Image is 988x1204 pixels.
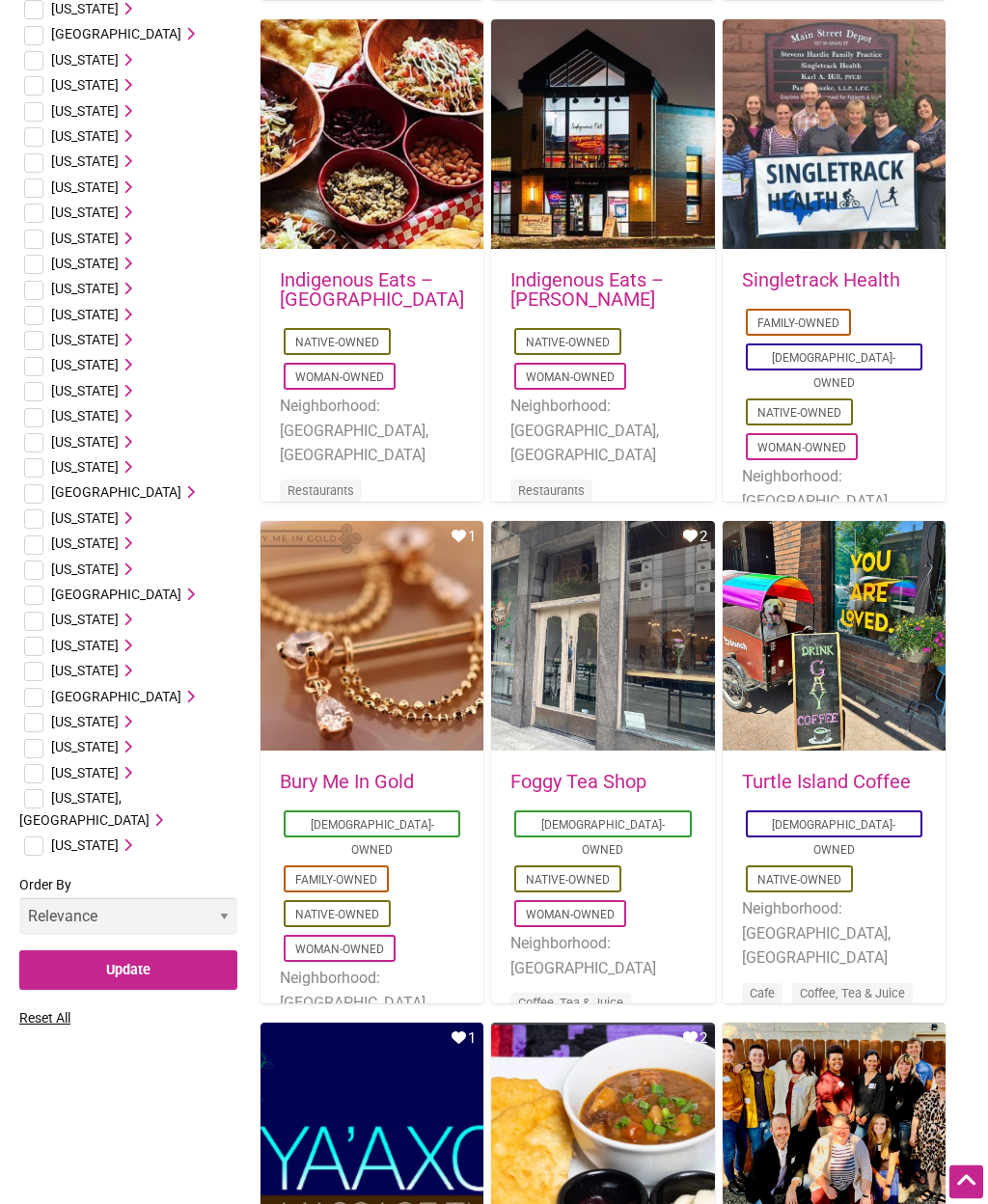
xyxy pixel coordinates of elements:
[51,27,181,42] span: [GEOGRAPHIC_DATA]
[526,909,615,922] a: Woman-Owned
[51,2,119,17] span: [US_STATE]
[51,308,119,323] span: [US_STATE]
[510,395,695,469] li: Neighborhood: [GEOGRAPHIC_DATA], [GEOGRAPHIC_DATA]
[51,536,119,552] span: [US_STATE]
[280,395,464,469] li: Neighborhood: [GEOGRAPHIC_DATA], [GEOGRAPHIC_DATA]
[51,435,119,451] span: [US_STATE]
[510,269,664,312] a: Indigenous Eats – [PERSON_NAME]
[51,232,119,247] span: [US_STATE]
[51,588,181,603] span: [GEOGRAPHIC_DATA]
[757,407,841,421] a: Native-Owned
[800,987,905,1001] a: Coffee, Tea & Juice
[51,511,119,527] span: [US_STATE]
[742,771,911,794] a: Turtle Island Coffee
[288,484,354,499] a: Restaurants
[510,771,646,794] a: Foggy Tea Shop
[757,874,841,888] a: Native-Owned
[311,819,434,858] a: [DEMOGRAPHIC_DATA]-Owned
[772,819,895,858] a: [DEMOGRAPHIC_DATA]-Owned
[19,898,237,936] select: Order By
[51,129,119,145] span: [US_STATE]
[51,154,119,170] span: [US_STATE]
[295,909,379,922] a: Native-Owned
[280,771,414,794] a: Bury Me In Gold
[518,484,585,499] a: Restaurants
[51,639,119,654] span: [US_STATE]
[51,664,119,679] span: [US_STATE]
[51,715,119,730] span: [US_STATE]
[295,337,379,350] a: Native-Owned
[742,897,926,971] li: Neighborhood: [GEOGRAPHIC_DATA], [GEOGRAPHIC_DATA]
[51,384,119,399] span: [US_STATE]
[541,819,665,858] a: [DEMOGRAPHIC_DATA]-Owned
[19,791,150,828] span: [US_STATE], [GEOGRAPHIC_DATA]
[757,317,839,331] a: Family-Owned
[51,562,119,578] span: [US_STATE]
[742,465,926,539] li: Neighborhood: [GEOGRAPHIC_DATA], [GEOGRAPHIC_DATA]
[51,838,119,854] span: [US_STATE]
[742,269,900,292] a: Singletrack Health
[772,352,895,391] a: [DEMOGRAPHIC_DATA]-Owned
[19,1011,70,1026] a: Reset All
[19,874,237,951] label: Order By
[51,740,119,755] span: [US_STATE]
[526,337,610,350] a: Native-Owned
[949,1165,983,1199] div: Scroll Back to Top
[750,987,775,1001] a: Cafe
[51,333,119,348] span: [US_STATE]
[51,690,181,705] span: [GEOGRAPHIC_DATA]
[51,53,119,68] span: [US_STATE]
[757,442,846,455] a: Woman-Owned
[280,967,464,1016] li: Neighborhood: [GEOGRAPHIC_DATA]
[51,282,119,297] span: [US_STATE]
[51,613,119,628] span: [US_STATE]
[518,997,623,1011] a: Coffee, Tea & Juice
[51,180,119,196] span: [US_STATE]
[510,932,695,981] li: Neighborhood: [GEOGRAPHIC_DATA]
[280,269,464,312] a: Indigenous Eats – [GEOGRAPHIC_DATA]
[295,371,384,385] a: Woman-Owned
[526,874,610,888] a: Native-Owned
[295,944,384,957] a: Woman-Owned
[51,766,119,781] span: [US_STATE]
[51,78,119,94] span: [US_STATE]
[295,874,377,888] a: Family-Owned
[51,460,119,476] span: [US_STATE]
[51,485,181,501] span: [GEOGRAPHIC_DATA]
[51,257,119,272] span: [US_STATE]
[19,951,237,991] input: Update
[51,409,119,424] span: [US_STATE]
[526,371,615,385] a: Woman-Owned
[51,358,119,373] span: [US_STATE]
[51,104,119,120] span: [US_STATE]
[51,205,119,221] span: [US_STATE]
